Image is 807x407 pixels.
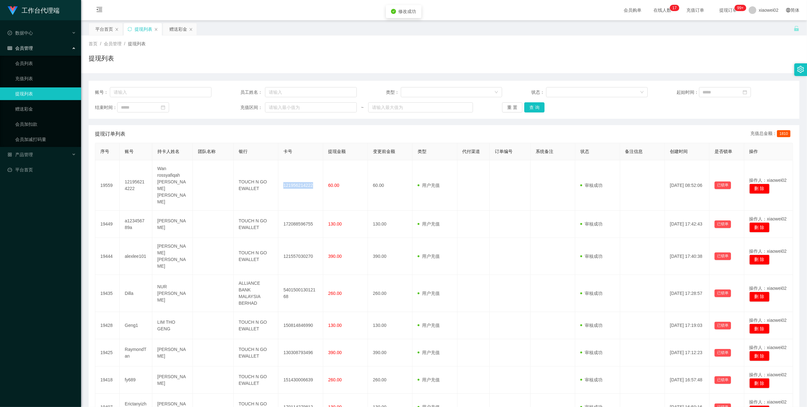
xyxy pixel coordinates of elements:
[154,28,158,31] i: 图标: close
[640,90,644,95] i: 图标: down
[651,8,675,12] span: 在线人数
[95,275,120,312] td: 19435
[120,275,152,312] td: Dilla
[8,6,18,15] img: logo.9652507e.png
[580,377,602,382] span: 审核成功
[391,9,396,14] i: icon: check-circle
[278,160,323,211] td: 121956214222
[368,366,413,394] td: 260.00
[278,312,323,339] td: 150814846990
[95,312,120,339] td: 19428
[8,152,12,157] i: 图标: appstore-o
[580,350,602,355] span: 审核成功
[15,87,76,100] a: 提现列表
[328,183,339,188] span: 60.00
[234,160,278,211] td: TOUCH N GO EWALLET
[749,286,787,291] span: 操作人：xiaowei02
[8,163,76,176] a: 图标: dashboard平台首页
[580,291,602,296] span: 审核成功
[278,275,323,312] td: 540150013012168
[8,31,12,35] i: 图标: check-circle-o
[749,149,758,154] span: 操作
[95,339,120,366] td: 19425
[418,377,440,382] span: 用户充值
[234,275,278,312] td: ALLIANCE BANK MALAYSIA BERHAD
[152,339,193,366] td: [PERSON_NAME]
[418,183,440,188] span: 用户充值
[715,149,732,154] span: 是否锁单
[665,339,709,366] td: [DATE] 17:12:23
[749,378,770,388] button: 删 除
[670,149,688,154] span: 创建时间
[278,366,323,394] td: 151430006639
[794,26,799,31] i: 图标: unlock
[665,275,709,312] td: [DATE] 17:28:57
[135,23,152,35] div: 提现列表
[749,372,787,377] span: 操作人：xiaowei02
[328,149,346,154] span: 提现金额
[797,66,804,73] i: 图标: setting
[777,130,791,137] span: 1810
[749,318,787,323] span: 操作人：xiaowei02
[198,149,216,154] span: 团队名称
[8,8,60,13] a: 工作台代理端
[89,54,114,63] h1: 提现列表
[715,252,731,260] button: 已锁单
[8,46,33,51] span: 会员管理
[368,238,413,275] td: 390.00
[8,30,33,35] span: 数据中心
[240,89,265,96] span: 员工姓名：
[418,149,426,154] span: 类型
[265,87,357,97] input: 请输入
[715,289,731,297] button: 已锁单
[418,323,440,328] span: 用户充值
[234,339,278,366] td: TOUCH N GO EWALLET
[463,149,480,154] span: 代付渠道
[328,291,342,296] span: 260.00
[670,5,679,11] sup: 17
[368,160,413,211] td: 60.00
[418,254,440,259] span: 用户充值
[278,238,323,275] td: 121557030270
[715,322,731,329] button: 已锁单
[665,312,709,339] td: [DATE] 17:19:03
[95,160,120,211] td: 19559
[95,104,117,111] span: 结束时间：
[95,211,120,238] td: 19449
[580,254,602,259] span: 审核成功
[368,339,413,366] td: 390.00
[110,87,211,97] input: 请输入
[115,28,119,31] i: 图标: close
[15,57,76,70] a: 会员列表
[189,28,193,31] i: 图标: close
[278,339,323,366] td: 130308793496
[328,377,342,382] span: 260.00
[677,89,699,96] span: 起始时间：
[152,366,193,394] td: [PERSON_NAME]
[120,312,152,339] td: Geng1
[104,41,122,46] span: 会员管理
[749,324,770,334] button: 删 除
[95,238,120,275] td: 19444
[580,149,589,154] span: 状态
[89,41,98,46] span: 首页
[152,275,193,312] td: NUR [PERSON_NAME]
[15,118,76,130] a: 会员加扣款
[749,255,770,265] button: 删 除
[749,184,770,194] button: 删 除
[580,221,602,226] span: 审核成功
[665,238,709,275] td: [DATE] 17:40:38
[95,23,113,35] div: 平台首页
[715,220,731,228] button: 已锁单
[684,8,708,12] span: 充值订单
[368,102,473,112] input: 请输入最大值为
[22,0,60,21] h1: 工作台代理端
[735,5,746,11] sup: 1041
[152,211,193,238] td: [PERSON_NAME]
[749,222,770,232] button: 删 除
[665,366,709,394] td: [DATE] 16:57:48
[665,160,709,211] td: [DATE] 08:52:06
[120,238,152,275] td: alexlee101
[502,102,522,112] button: 重 置
[715,349,731,357] button: 已锁单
